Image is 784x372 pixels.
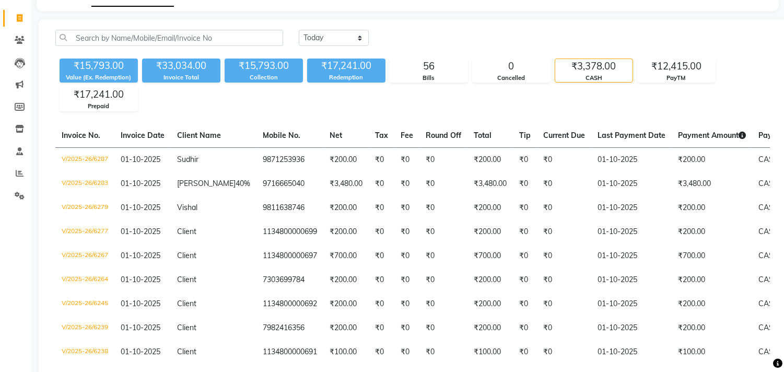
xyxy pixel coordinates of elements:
span: CASH [758,155,779,164]
td: 7982416356 [256,316,323,340]
span: Client [177,227,196,236]
td: 01-10-2025 [591,316,672,340]
td: ₹0 [394,220,419,244]
span: Client [177,347,196,356]
div: Collection [225,73,303,82]
div: ₹15,793.00 [60,59,138,73]
td: ₹200.00 [323,196,369,220]
input: Search by Name/Mobile/Email/Invoice No [55,30,283,46]
span: Sudhir [177,155,198,164]
div: Redemption [307,73,385,82]
td: 1134800000692 [256,292,323,316]
td: ₹0 [537,292,591,316]
span: CASH, [758,251,781,260]
td: ₹0 [394,268,419,292]
span: 01-10-2025 [121,179,160,188]
td: 01-10-2025 [591,340,672,364]
td: ₹700.00 [323,244,369,268]
td: ₹700.00 [672,244,752,268]
span: Fee [401,131,413,140]
div: Prepaid [60,102,137,111]
div: ₹12,415.00 [638,59,715,74]
td: ₹0 [537,220,591,244]
div: ₹3,378.00 [555,59,633,74]
span: CASH [758,227,779,236]
td: ₹0 [537,172,591,196]
td: ₹0 [419,316,467,340]
td: ₹0 [537,244,591,268]
td: ₹0 [537,196,591,220]
td: ₹0 [419,196,467,220]
td: ₹0 [537,268,591,292]
td: V/2025-26/6283 [55,172,114,196]
td: V/2025-26/6238 [55,340,114,364]
span: Client [177,251,196,260]
td: 1134800000699 [256,220,323,244]
td: 1134800000691 [256,340,323,364]
td: 7303699784 [256,268,323,292]
span: 40% [236,179,250,188]
td: ₹200.00 [467,292,513,316]
span: 01-10-2025 [121,251,160,260]
span: 01-10-2025 [121,347,160,356]
td: 9871253936 [256,147,323,172]
td: ₹0 [513,292,537,316]
td: ₹0 [513,196,537,220]
td: ₹0 [419,292,467,316]
td: V/2025-26/6239 [55,316,114,340]
td: 9716665040 [256,172,323,196]
td: ₹100.00 [467,340,513,364]
span: Mobile No. [263,131,300,140]
td: ₹0 [419,268,467,292]
td: ₹0 [513,244,537,268]
td: ₹3,480.00 [467,172,513,196]
td: ₹0 [394,244,419,268]
span: Current Due [543,131,585,140]
span: 01-10-2025 [121,155,160,164]
span: 01-10-2025 [121,227,160,236]
td: 1134800000697 [256,244,323,268]
td: ₹200.00 [672,220,752,244]
span: Client Name [177,131,221,140]
span: CASH [758,299,779,308]
span: CASH, [758,179,781,188]
td: ₹200.00 [323,268,369,292]
div: 56 [390,59,467,74]
span: Last Payment Date [598,131,665,140]
td: ₹0 [537,147,591,172]
span: Invoice No. [62,131,100,140]
span: CASH [758,347,779,356]
span: 01-10-2025 [121,203,160,212]
span: CASH [758,203,779,212]
td: ₹700.00 [467,244,513,268]
td: 01-10-2025 [591,244,672,268]
td: ₹200.00 [467,196,513,220]
td: ₹0 [394,196,419,220]
span: 01-10-2025 [121,323,160,332]
td: ₹200.00 [323,292,369,316]
td: ₹0 [369,316,394,340]
td: 01-10-2025 [591,172,672,196]
td: ₹0 [369,268,394,292]
span: Total [474,131,492,140]
td: V/2025-26/6267 [55,244,114,268]
td: ₹200.00 [467,147,513,172]
span: Client [177,323,196,332]
span: CASH [758,275,779,284]
td: ₹200.00 [467,220,513,244]
td: ₹0 [369,340,394,364]
td: ₹100.00 [672,340,752,364]
td: ₹100.00 [323,340,369,364]
span: 01-10-2025 [121,299,160,308]
div: Value (Ex. Redemption) [60,73,138,82]
td: ₹0 [369,172,394,196]
td: ₹0 [513,268,537,292]
td: ₹0 [537,340,591,364]
div: ₹33,034.00 [142,59,220,73]
div: Bills [390,74,467,83]
td: ₹0 [394,316,419,340]
td: ₹0 [513,316,537,340]
td: V/2025-26/6279 [55,196,114,220]
span: CASH [758,323,779,332]
span: [PERSON_NAME] [177,179,236,188]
